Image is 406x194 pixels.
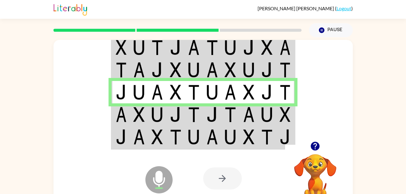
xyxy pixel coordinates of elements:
[151,40,163,55] img: t
[133,107,145,122] img: x
[206,129,218,144] img: a
[261,107,273,122] img: u
[170,40,181,55] img: j
[280,62,291,77] img: t
[225,129,236,144] img: u
[280,107,291,122] img: x
[116,85,127,100] img: j
[280,129,291,144] img: j
[170,107,181,122] img: j
[151,85,163,100] img: a
[206,107,218,122] img: j
[225,107,236,122] img: t
[188,85,200,100] img: t
[243,107,255,122] img: a
[188,107,200,122] img: t
[133,129,145,144] img: a
[170,62,181,77] img: x
[151,62,163,77] img: j
[116,129,127,144] img: j
[54,2,87,16] img: Literably
[116,40,127,55] img: x
[170,85,181,100] img: x
[133,85,145,100] img: u
[243,129,255,144] img: x
[243,40,255,55] img: j
[116,62,127,77] img: t
[261,40,273,55] img: x
[151,129,163,144] img: x
[225,62,236,77] img: x
[225,40,236,55] img: u
[243,85,255,100] img: x
[206,40,218,55] img: t
[188,129,200,144] img: u
[336,5,351,11] a: Logout
[258,5,353,11] div: ( )
[261,85,273,100] img: j
[261,62,273,77] img: j
[309,23,353,37] button: Pause
[243,62,255,77] img: u
[280,40,291,55] img: a
[188,62,200,77] img: u
[225,85,236,100] img: a
[188,40,200,55] img: a
[280,85,291,100] img: t
[133,62,145,77] img: a
[261,129,273,144] img: t
[206,62,218,77] img: a
[116,107,127,122] img: a
[151,107,163,122] img: u
[206,85,218,100] img: u
[258,5,335,11] span: [PERSON_NAME] [PERSON_NAME]
[133,40,145,55] img: u
[170,129,181,144] img: t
